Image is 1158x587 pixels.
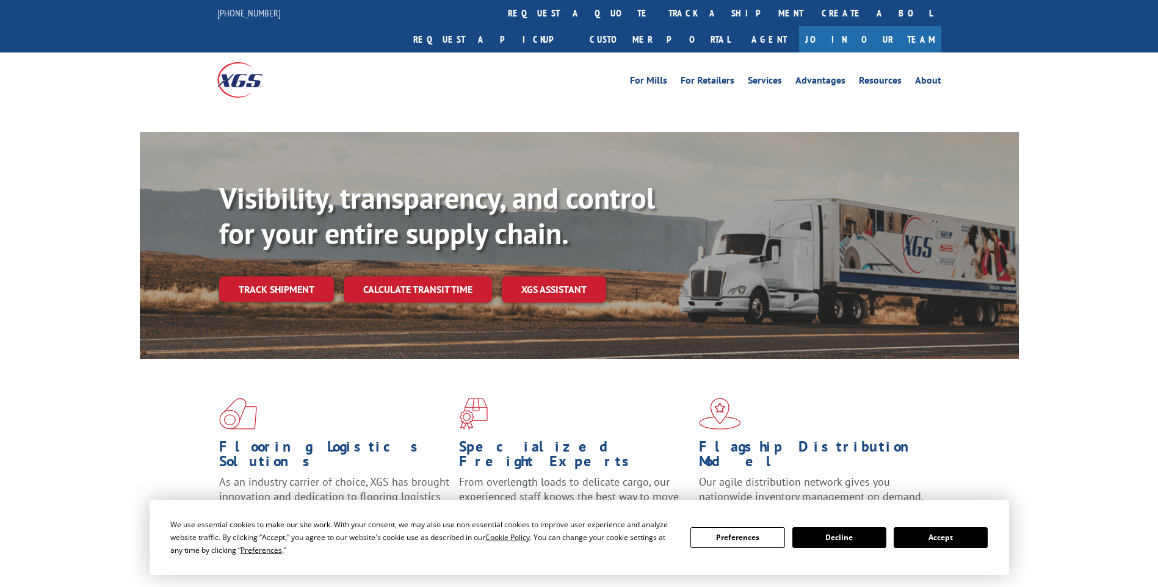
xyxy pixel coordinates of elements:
button: Accept [894,527,988,548]
div: Cookie Consent Prompt [150,500,1009,575]
b: Visibility, transparency, and control for your entire supply chain. [219,179,655,252]
a: [PHONE_NUMBER] [217,7,281,19]
h1: Flagship Distribution Model [699,439,930,475]
img: xgs-icon-focused-on-flooring-red [459,398,488,430]
p: From overlength loads to delicate cargo, our experienced staff knows the best way to move your fr... [459,475,690,529]
a: Advantages [795,76,845,89]
span: Preferences [241,545,282,555]
a: Track shipment [219,276,334,302]
button: Decline [792,527,886,548]
div: We use essential cookies to make our site work. With your consent, we may also use non-essential ... [170,518,676,556]
img: xgs-icon-total-supply-chain-intelligence-red [219,398,257,430]
a: Resources [859,76,902,89]
h1: Flooring Logistics Solutions [219,439,450,475]
button: Preferences [690,527,784,548]
a: Agent [739,26,799,52]
span: Our agile distribution network gives you nationwide inventory management on demand. [699,475,924,503]
a: Calculate transit time [344,276,492,303]
a: For Mills [630,76,667,89]
span: Cookie Policy [485,532,530,542]
a: About [915,76,941,89]
a: For Retailers [681,76,734,89]
a: Join Our Team [799,26,941,52]
span: As an industry carrier of choice, XGS has brought innovation and dedication to flooring logistics... [219,475,449,518]
img: xgs-icon-flagship-distribution-model-red [699,398,741,430]
h1: Specialized Freight Experts [459,439,690,475]
a: Services [748,76,782,89]
a: XGS ASSISTANT [502,276,606,303]
a: Customer Portal [581,26,739,52]
a: Request a pickup [404,26,581,52]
